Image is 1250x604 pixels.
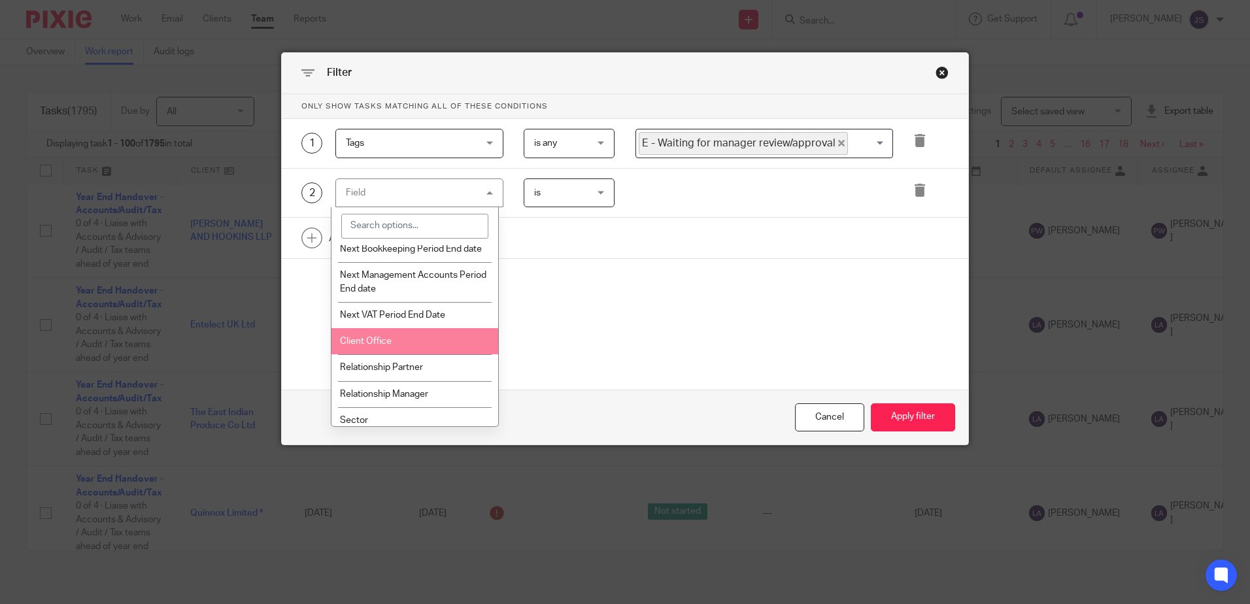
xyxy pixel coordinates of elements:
[849,132,885,155] input: Search for option
[331,262,498,302] li: Next Management Accounts Period End date
[331,328,498,354] li: Client Office
[301,182,322,203] div: 2
[282,94,968,119] p: Only show tasks matching all of these conditions
[331,354,498,380] li: Relationship Partner
[331,407,498,433] li: Sector
[331,236,498,262] li: Next Bookkeeping Period End date
[635,129,893,158] div: Search for option
[871,403,955,431] button: Apply filter
[639,132,848,155] span: E - Waiting for manager review/approval
[838,140,845,146] button: Deselect E - Waiting for manager review/approval
[331,302,498,328] li: Next VAT Period End Date
[327,67,352,78] span: Filter
[795,403,864,431] div: Close this dialog window
[331,381,498,407] li: Relationship Manager
[534,188,541,197] span: is
[301,133,322,154] div: 1
[534,139,557,148] span: is any
[936,66,949,79] div: Close this dialog window
[346,139,364,148] span: Tags
[341,214,488,239] input: Search options...
[346,188,365,197] div: Field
